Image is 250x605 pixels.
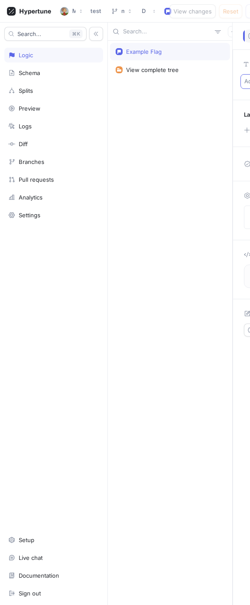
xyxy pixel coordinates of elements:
[90,8,101,14] span: test
[138,4,159,18] button: Draft
[17,31,41,36] span: Search...
[173,9,212,14] span: View changes
[123,27,211,36] input: Search...
[72,7,76,15] div: Min Ju
[19,194,43,201] div: Analytics
[142,7,146,15] div: Draft
[57,3,86,19] button: UserMin Ju
[19,105,40,112] div: Preview
[19,536,34,543] div: Setup
[19,52,33,59] div: Logic
[121,7,124,15] div: main
[19,212,40,219] div: Settings
[19,158,44,165] div: Branches
[170,4,216,18] button: View changes
[69,29,83,38] div: K
[19,572,59,579] div: Documentation
[19,69,40,76] div: Schema
[19,590,41,597] div: Sign out
[19,176,54,183] div: Pull requests
[223,9,238,14] span: Reset
[126,48,162,55] div: Example Flag
[4,568,103,583] a: Documentation
[19,123,32,130] div: Logs
[19,554,43,561] div: Live chat
[219,4,242,18] button: Reset
[107,4,135,18] button: main
[19,87,33,94] div: Splits
[19,141,28,147] div: Diff
[126,66,179,73] div: View complete tree
[4,27,87,41] button: Search...K
[60,7,69,16] img: User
